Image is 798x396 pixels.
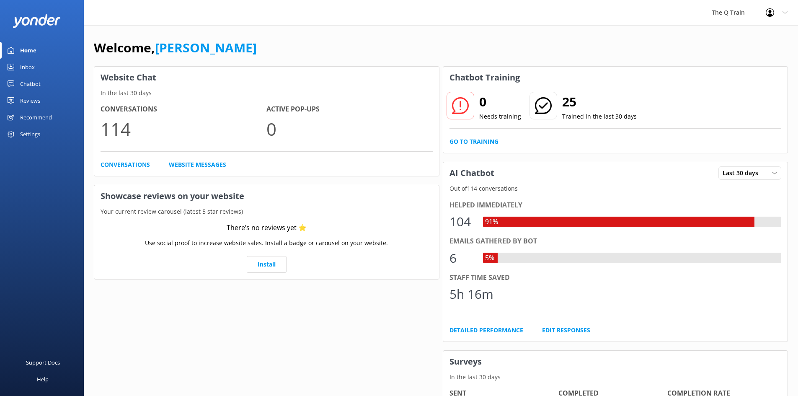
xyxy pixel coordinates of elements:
[94,185,439,207] h3: Showcase reviews on your website
[449,236,782,247] div: Emails gathered by bot
[26,354,60,371] div: Support Docs
[266,104,432,115] h4: Active Pop-ups
[562,92,637,112] h2: 25
[20,42,36,59] div: Home
[443,373,788,382] p: In the last 30 days
[449,248,475,268] div: 6
[443,162,501,184] h3: AI Chatbot
[169,160,226,169] a: Website Messages
[266,115,432,143] p: 0
[227,223,307,233] div: There’s no reviews yet ⭐
[443,67,526,88] h3: Chatbot Training
[101,115,266,143] p: 114
[483,217,500,228] div: 91%
[723,168,763,178] span: Last 30 days
[449,272,782,283] div: Staff time saved
[101,104,266,115] h4: Conversations
[94,38,257,58] h1: Welcome,
[20,126,40,142] div: Settings
[443,351,788,373] h3: Surveys
[94,88,439,98] p: In the last 30 days
[449,137,498,146] a: Go to Training
[94,207,439,216] p: Your current review carousel (latest 5 star reviews)
[101,160,150,169] a: Conversations
[443,184,788,193] p: Out of 114 conversations
[449,284,493,304] div: 5h 16m
[562,112,637,121] p: Trained in the last 30 days
[13,14,61,28] img: yonder-white-logo.png
[37,371,49,388] div: Help
[449,212,475,232] div: 104
[145,238,388,248] p: Use social proof to increase website sales. Install a badge or carousel on your website.
[449,200,782,211] div: Helped immediately
[20,59,35,75] div: Inbox
[155,39,257,56] a: [PERSON_NAME]
[20,92,40,109] div: Reviews
[247,256,287,273] a: Install
[542,326,590,335] a: Edit Responses
[479,92,521,112] h2: 0
[483,253,496,264] div: 5%
[479,112,521,121] p: Needs training
[20,109,52,126] div: Recommend
[94,67,439,88] h3: Website Chat
[20,75,41,92] div: Chatbot
[449,326,523,335] a: Detailed Performance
